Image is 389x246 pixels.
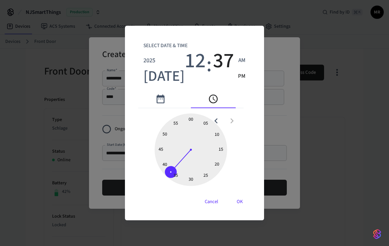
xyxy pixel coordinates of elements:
[143,68,185,86] span: [DATE]
[185,49,206,73] span: 12
[191,90,236,108] button: pick time
[143,56,155,65] span: 2025
[206,53,212,84] span: :
[197,194,226,210] button: Cancel
[238,72,246,81] span: PM
[138,90,183,108] button: pick date
[238,56,246,65] span: AM
[143,39,188,53] span: Select date & time
[229,194,251,210] button: OK
[213,49,234,73] span: 37
[238,69,246,84] button: PM
[213,53,234,69] button: 37
[185,53,206,69] button: 12
[143,69,185,84] button: [DATE]
[373,229,381,239] img: SeamLogoGradient.69752ec5.svg
[143,53,155,69] button: 2025
[238,53,246,69] button: AM
[208,113,224,129] button: open previous view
